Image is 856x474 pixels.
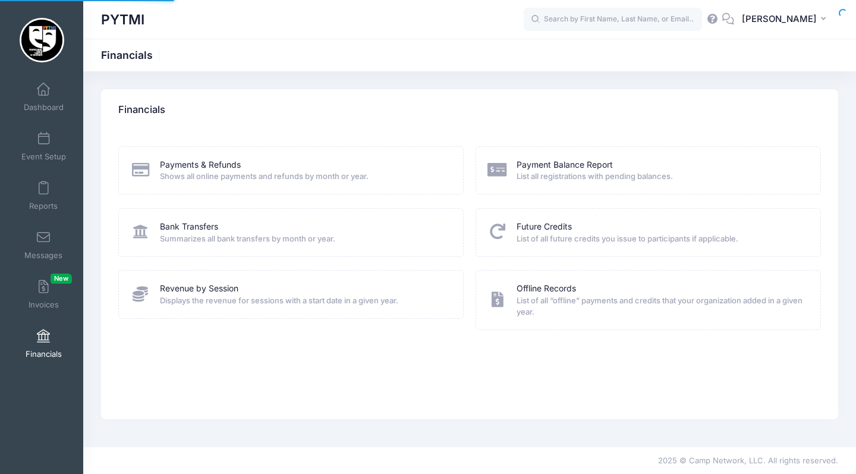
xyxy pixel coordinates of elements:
a: Financials [15,323,72,365]
span: Reports [29,201,58,211]
span: [PERSON_NAME] [742,12,817,26]
a: Revenue by Session [160,282,238,295]
a: Reports [15,175,72,216]
a: InvoicesNew [15,274,72,315]
span: List of all future credits you issue to participants if applicable. [517,233,805,245]
span: Dashboard [24,102,64,112]
span: List of all “offline” payments and credits that your organization added in a given year. [517,295,805,318]
a: Bank Transfers [160,221,218,233]
span: List all registrations with pending balances. [517,171,805,183]
span: Event Setup [21,152,66,162]
a: Payments & Refunds [160,159,241,171]
a: Event Setup [15,125,72,167]
a: Payment Balance Report [517,159,613,171]
span: Messages [24,250,62,260]
span: New [51,274,72,284]
input: Search by First Name, Last Name, or Email... [524,8,702,32]
a: Future Credits [517,221,572,233]
span: Invoices [29,300,59,310]
a: Offline Records [517,282,576,295]
a: Dashboard [15,76,72,118]
span: Summarizes all bank transfers by month or year. [160,233,448,245]
span: 2025 © Camp Network, LLC. All rights reserved. [658,456,838,465]
h4: Financials [118,93,165,127]
button: [PERSON_NAME] [734,6,838,33]
span: Financials [26,349,62,359]
h1: Financials [101,49,163,61]
span: Displays the revenue for sessions with a start date in a given year. [160,295,448,307]
h1: PYTMI [101,6,144,33]
span: Shows all online payments and refunds by month or year. [160,171,448,183]
a: Messages [15,224,72,266]
img: PYTMI [20,18,64,62]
